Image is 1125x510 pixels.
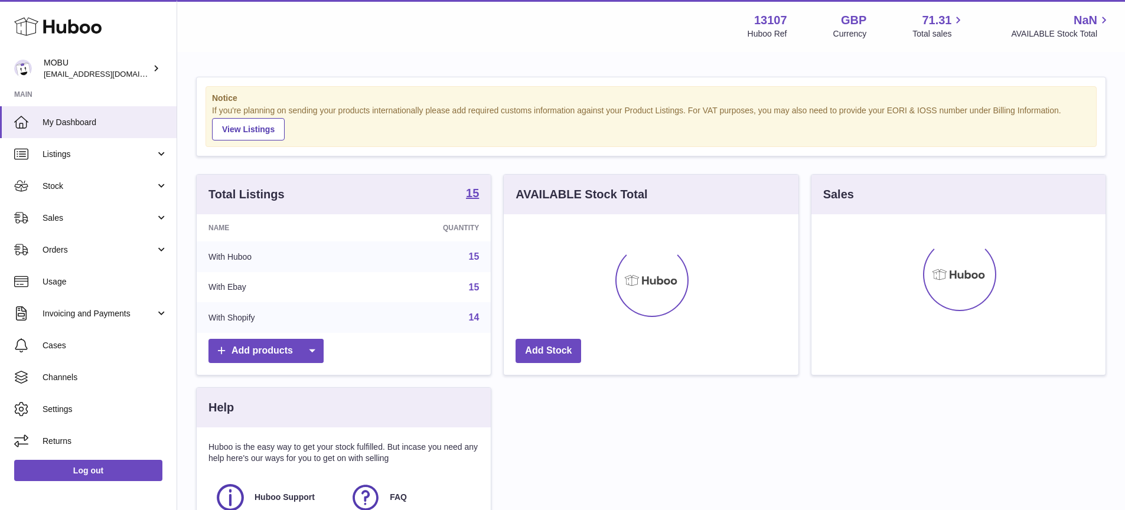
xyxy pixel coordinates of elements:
[43,404,168,415] span: Settings
[912,12,965,40] a: 71.31 Total sales
[197,241,356,272] td: With Huboo
[208,442,479,464] p: Huboo is the easy way to get your stock fulfilled. But incase you need any help here's our ways f...
[823,187,854,202] h3: Sales
[356,214,491,241] th: Quantity
[748,28,787,40] div: Huboo Ref
[43,276,168,287] span: Usage
[922,12,951,28] span: 71.31
[197,272,356,303] td: With Ebay
[1011,12,1111,40] a: NaN AVAILABLE Stock Total
[912,28,965,40] span: Total sales
[1074,12,1097,28] span: NaN
[754,12,787,28] strong: 13107
[255,492,315,503] span: Huboo Support
[516,187,647,202] h3: AVAILABLE Stock Total
[14,460,162,481] a: Log out
[833,28,867,40] div: Currency
[208,187,285,202] h3: Total Listings
[43,372,168,383] span: Channels
[841,12,866,28] strong: GBP
[43,149,155,160] span: Listings
[43,244,155,256] span: Orders
[14,60,32,77] img: mo@mobu.co.uk
[212,118,285,140] a: View Listings
[44,69,174,79] span: [EMAIL_ADDRESS][DOMAIN_NAME]
[43,340,168,351] span: Cases
[469,312,480,322] a: 14
[43,212,155,224] span: Sales
[1011,28,1111,40] span: AVAILABLE Stock Total
[516,339,581,363] a: Add Stock
[43,308,155,319] span: Invoicing and Payments
[208,339,324,363] a: Add products
[390,492,407,503] span: FAQ
[212,105,1090,140] div: If you're planning on sending your products internationally please add required customs informati...
[469,282,480,292] a: 15
[208,400,234,416] h3: Help
[466,187,479,201] a: 15
[197,302,356,333] td: With Shopify
[466,187,479,199] strong: 15
[43,117,168,128] span: My Dashboard
[197,214,356,241] th: Name
[44,57,150,80] div: MOBU
[469,251,480,261] a: 15
[212,93,1090,104] strong: Notice
[43,181,155,192] span: Stock
[43,436,168,447] span: Returns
